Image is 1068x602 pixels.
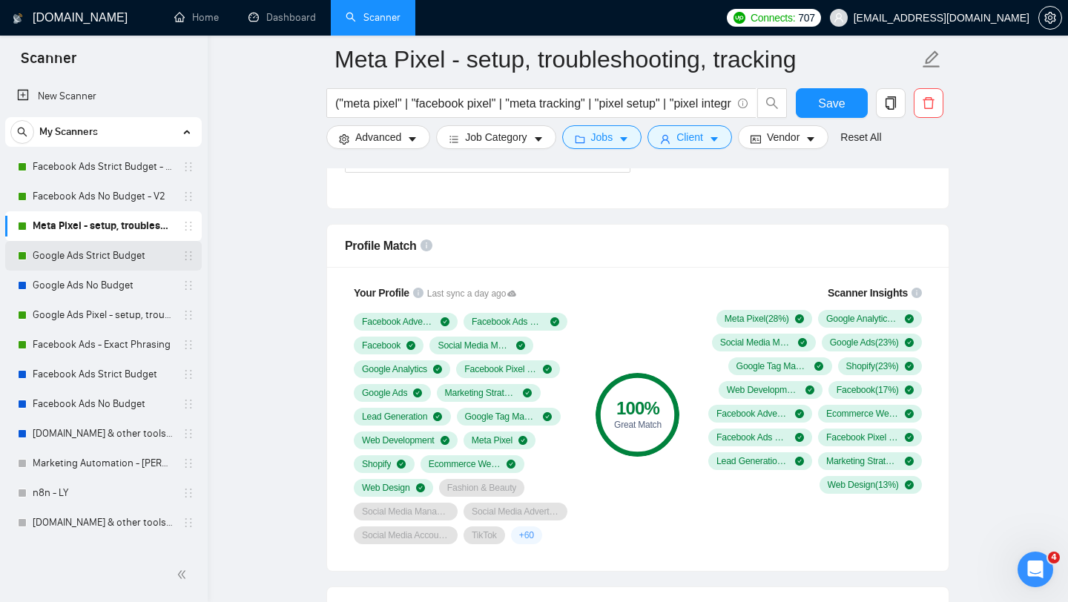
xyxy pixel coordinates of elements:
[796,88,868,118] button: Save
[407,133,418,145] span: caret-down
[421,239,432,251] span: info-circle
[914,88,943,118] button: delete
[362,340,400,351] span: Facebook
[33,330,174,360] a: Facebook Ads - Exact Phrasing
[720,337,793,348] span: Social Media Marketing ( 26 %)
[826,431,899,443] span: Facebook Pixel Setup & Optimization ( 13 %)
[798,10,814,26] span: 707
[533,133,544,145] span: caret-down
[591,129,613,145] span: Jobs
[716,408,789,420] span: Facebook Advertising ( 17 %)
[9,47,88,79] span: Scanner
[619,133,629,145] span: caret-down
[828,479,899,491] span: Web Design ( 13 %)
[33,389,174,419] a: Facebook Ads No Budget
[876,88,906,118] button: copy
[575,133,585,145] span: folder
[33,211,174,241] a: Meta Pixel - setup, troubleshooting, tracking
[362,387,407,399] span: Google Ads
[516,341,525,350] span: check-circle
[795,409,804,418] span: check-circle
[33,271,174,300] a: Google Ads No Budget
[1039,12,1061,24] span: setting
[751,10,795,26] span: Connects:
[834,13,844,23] span: user
[472,506,559,517] span: Social Media Advertising
[647,125,732,149] button: userClientcaret-down
[519,529,534,541] span: + 60
[1048,552,1060,563] span: 4
[346,11,400,24] a: searchScanner
[362,411,427,423] span: Lead Generation
[182,250,194,262] span: holder
[334,41,919,78] input: Scanner name...
[805,133,816,145] span: caret-down
[905,433,914,442] span: check-circle
[716,455,789,467] span: Lead Generation ( 13 %)
[912,288,922,298] span: info-circle
[596,400,679,417] div: 100 %
[767,129,800,145] span: Vendor
[447,482,517,494] span: Fashion & Beauty
[413,288,423,298] span: info-circle
[543,412,552,421] span: check-circle
[751,133,761,145] span: idcard
[33,478,174,508] a: n8n - LY
[326,125,430,149] button: settingAdvancedcaret-down
[846,360,899,372] span: Shopify ( 23 %)
[362,316,435,328] span: Facebook Advertising
[33,182,174,211] a: Facebook Ads No Budget - V2
[33,241,174,271] a: Google Ads Strict Budget
[362,434,435,446] span: Web Development
[182,487,194,499] span: holder
[362,363,427,375] span: Google Analytics
[826,313,899,325] span: Google Analytics ( 26 %)
[416,483,425,492] span: check-circle
[518,436,527,445] span: check-circle
[33,537,174,567] a: Marketing Automation - [PERSON_NAME]
[182,428,194,440] span: holder
[507,460,515,469] span: check-circle
[33,419,174,449] a: [DOMAIN_NAME] & other tools - [PERSON_NAME]
[905,409,914,418] span: check-circle
[1038,6,1062,30] button: setting
[727,384,800,396] span: Web Development ( 23 %)
[441,436,449,445] span: check-circle
[830,337,899,348] span: Google Ads ( 23 %)
[798,338,807,347] span: check-circle
[905,386,914,394] span: check-circle
[805,386,814,394] span: check-circle
[523,388,532,397] span: check-circle
[177,567,191,582] span: double-left
[362,529,449,541] span: Social Media Account Setup
[464,363,537,375] span: Facebook Pixel Setup & Optimization
[362,458,391,470] span: Shopify
[10,120,34,144] button: search
[182,161,194,173] span: holder
[449,133,459,145] span: bars
[182,368,194,380] span: holder
[814,362,823,371] span: check-circle
[13,7,23,30] img: logo
[33,449,174,478] a: Marketing Automation - [PERSON_NAME]
[362,482,410,494] span: Web Design
[433,365,442,374] span: check-circle
[550,317,559,326] span: check-circle
[725,313,789,325] span: Meta Pixel ( 28 %)
[33,152,174,182] a: Facebook Ads Strict Budget - V2
[472,529,497,541] span: TikTok
[826,408,899,420] span: Ecommerce Website Development ( 15 %)
[182,339,194,351] span: holder
[413,388,422,397] span: check-circle
[758,96,786,110] span: search
[354,287,409,299] span: Your Profile
[182,309,194,321] span: holder
[33,360,174,389] a: Facebook Ads Strict Budget
[182,279,194,291] span: holder
[335,94,731,113] input: Search Freelance Jobs...
[429,458,501,470] span: Ecommerce Website Development
[406,341,415,350] span: check-circle
[465,129,527,145] span: Job Category
[736,360,809,372] span: Google Tag Manager ( 23 %)
[433,412,442,421] span: check-circle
